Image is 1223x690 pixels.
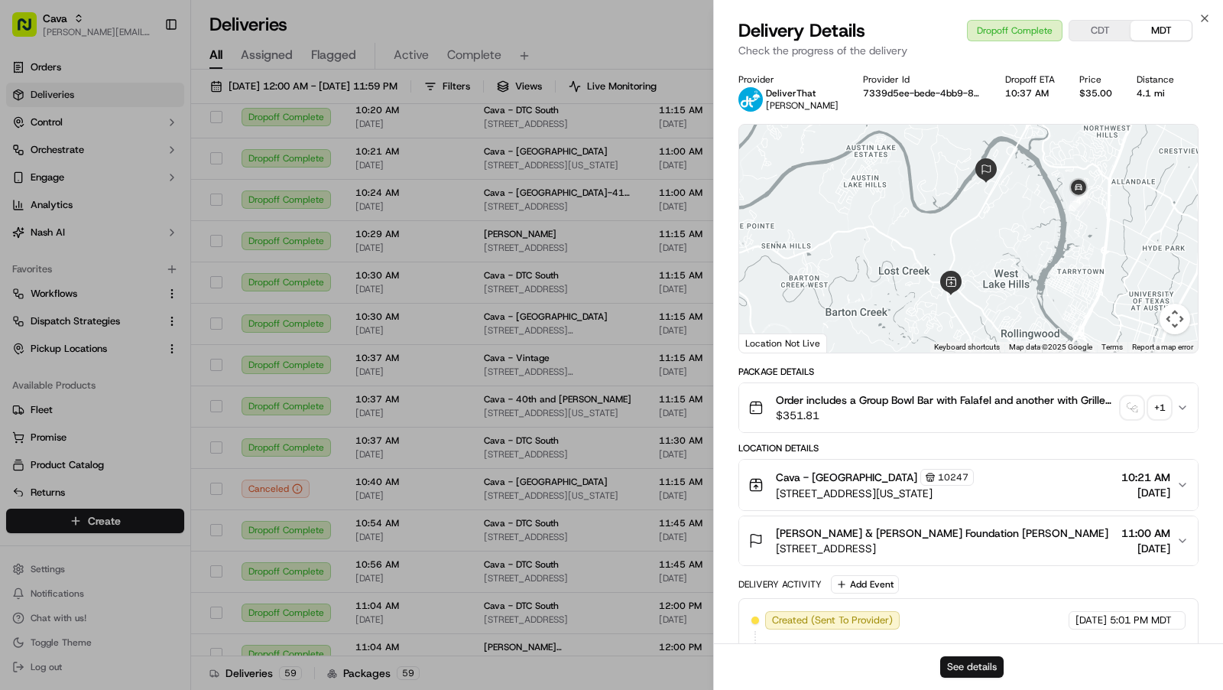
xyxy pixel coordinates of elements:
button: See all [237,195,278,213]
img: Charles Folsom [15,263,40,288]
div: 💻 [129,343,141,355]
div: 10:37 AM [1005,87,1055,99]
button: 7339d5ee-bede-4bb9-8573-f5b8cba671e7 [863,87,981,99]
div: Start new chat [69,145,251,161]
div: Location Details [738,442,1199,454]
span: Created (Sent To Provider) [772,614,893,627]
p: DeliverThat [766,87,839,99]
div: Provider Id [863,73,981,86]
span: [DATE] [100,236,131,249]
img: 1736555255976-a54dd68f-1ca7-489b-9aae-adbdc363a1c4 [15,145,43,173]
span: [DATE] [1121,541,1170,556]
a: Terms (opens in new tab) [1101,343,1123,351]
img: Google [743,333,793,353]
button: Map camera controls [1160,304,1190,334]
span: 11:00 AM [1121,526,1170,541]
div: Location Not Live [739,334,827,353]
button: Order includes a Group Bowl Bar with Falafel and another with Grilled Chicken, along with 12 Pita... [739,383,1198,432]
button: signature_proof_of_delivery image+1 [1121,397,1170,418]
button: Keyboard shortcuts [934,342,1000,353]
span: [PERSON_NAME] [47,278,124,290]
span: [DATE] [1075,614,1107,627]
span: API Documentation [144,341,245,356]
button: CDT [1069,21,1131,41]
img: profile_deliverthat_partner.png [738,87,763,112]
p: Welcome 👋 [15,60,278,85]
span: [STREET_ADDRESS] [776,541,1108,556]
div: Past conversations [15,198,102,210]
img: 1738778727109-b901c2ba-d612-49f7-a14d-d897ce62d23f [32,145,60,173]
span: Map data ©2025 Google [1009,343,1092,351]
span: • [92,236,97,249]
button: Cava - [GEOGRAPHIC_DATA]10247[STREET_ADDRESS][US_STATE]10:21 AM[DATE] [739,460,1198,510]
div: $35.00 [1079,87,1112,99]
span: Pylon [152,379,185,390]
div: 4 [1069,191,1088,211]
span: unihopllc [47,236,89,249]
img: unihopllc [15,222,40,246]
a: Powered byPylon [108,378,185,390]
span: 5:01 PM MDT [1110,614,1172,627]
div: Dropoff ETA [1005,73,1055,86]
div: Package Details [738,366,1199,378]
span: Order includes a Group Bowl Bar with Falafel and another with Grilled Chicken, along with 12 Pita... [776,392,1115,408]
span: Knowledge Base [31,341,117,356]
input: Got a question? Start typing here... [40,98,275,114]
span: 10247 [938,471,968,483]
div: Distance [1137,73,1174,86]
a: Open this area in Google Maps (opens a new window) [743,333,793,353]
span: [PERSON_NAME] & [PERSON_NAME] Foundation [PERSON_NAME] [776,526,1108,541]
span: Cava - [GEOGRAPHIC_DATA] [776,470,917,485]
span: Delivery Details [738,18,865,43]
button: Add Event [831,575,899,594]
span: [STREET_ADDRESS][US_STATE] [776,486,974,501]
a: Report a map error [1132,343,1193,351]
a: 📗Knowledge Base [9,335,123,363]
span: [PERSON_NAME] [766,99,839,112]
button: MDT [1131,21,1192,41]
span: 10:21 AM [1121,470,1170,485]
button: Start new chat [260,150,278,168]
img: Nash [15,15,46,45]
div: Price [1079,73,1112,86]
div: 4.1 mi [1137,87,1174,99]
button: [PERSON_NAME] & [PERSON_NAME] Foundation [PERSON_NAME][STREET_ADDRESS]11:00 AM[DATE] [739,516,1198,565]
span: [DATE] [1121,485,1170,500]
div: We're available if you need us! [69,161,210,173]
div: 📗 [15,343,28,355]
a: 💻API Documentation [123,335,251,363]
p: Check the progress of the delivery [738,43,1199,58]
span: [DATE] [135,278,167,290]
div: + 1 [1149,397,1170,418]
div: Delivery Activity [738,578,822,591]
span: $351.81 [776,408,1115,423]
button: See details [940,656,1004,678]
div: Provider [738,73,839,86]
img: signature_proof_of_delivery image [1121,397,1143,418]
span: • [127,278,132,290]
